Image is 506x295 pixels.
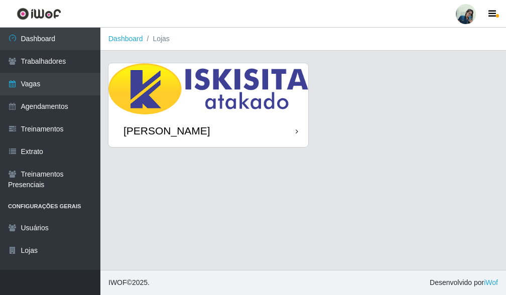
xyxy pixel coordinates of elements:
span: IWOF [108,278,127,286]
a: [PERSON_NAME] [108,63,308,147]
span: Desenvolvido por [430,277,498,288]
nav: breadcrumb [100,28,506,51]
img: CoreUI Logo [17,8,61,20]
span: © 2025 . [108,277,150,288]
li: Lojas [143,34,170,44]
a: Dashboard [108,35,143,43]
div: [PERSON_NAME] [123,124,210,137]
img: cardImg [108,63,308,114]
a: iWof [484,278,498,286]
